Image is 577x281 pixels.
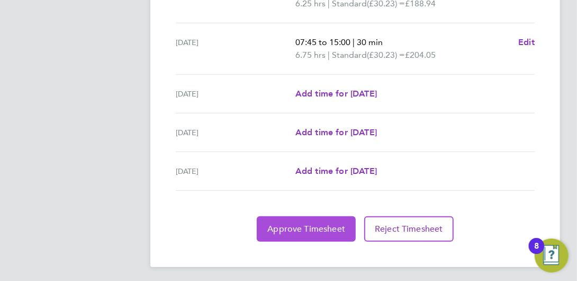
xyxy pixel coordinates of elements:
a: Add time for [DATE] [295,87,377,100]
button: Open Resource Center, 8 new notifications [535,239,569,273]
div: [DATE] [176,36,295,62]
a: Add time for [DATE] [295,126,377,139]
span: 30 min [357,37,383,47]
span: Standard [332,49,367,62]
span: Approve Timesheet [267,224,345,234]
span: (£30.23) = [367,50,405,60]
span: 07:45 to 15:00 [295,37,350,47]
span: | [328,50,330,60]
button: Reject Timesheet [364,216,454,242]
div: 8 [534,246,539,260]
div: [DATE] [176,87,295,100]
div: [DATE] [176,165,295,178]
span: | [353,37,355,47]
a: Add time for [DATE] [295,165,377,178]
span: 6.75 hrs [295,50,326,60]
span: Edit [518,37,535,47]
div: [DATE] [176,126,295,139]
span: Add time for [DATE] [295,166,377,176]
span: £204.05 [405,50,436,60]
span: Add time for [DATE] [295,127,377,137]
a: Edit [518,36,535,49]
button: Approve Timesheet [257,216,356,242]
span: Reject Timesheet [375,224,443,234]
span: Add time for [DATE] [295,89,377,99]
